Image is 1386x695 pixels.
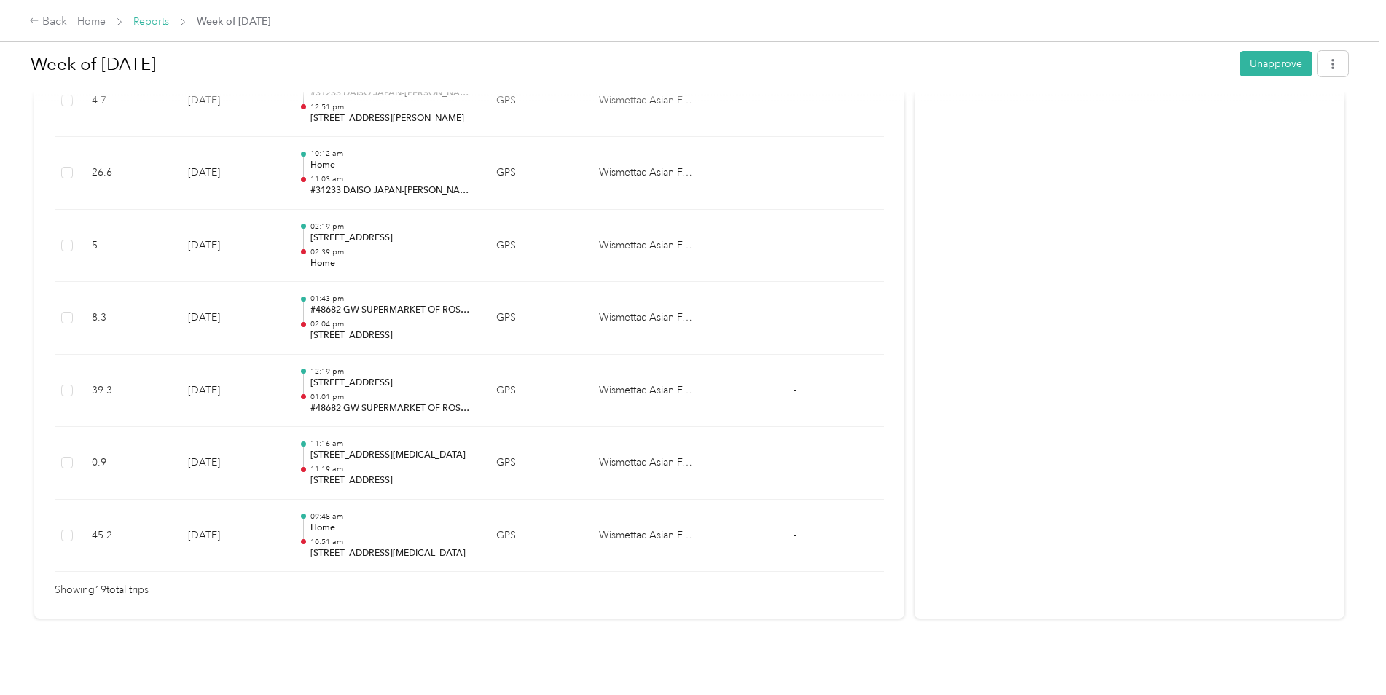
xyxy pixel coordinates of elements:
td: Wismettac Asian Foods [587,210,706,283]
p: 11:03 am [310,174,473,184]
p: [STREET_ADDRESS] [310,329,473,342]
span: - [794,94,796,106]
span: - [794,166,796,178]
td: GPS [485,282,587,355]
td: [DATE] [176,500,287,573]
td: 5 [80,210,176,283]
p: 02:19 pm [310,221,473,232]
td: [DATE] [176,355,287,428]
td: [DATE] [176,210,287,283]
span: - [794,239,796,251]
p: [STREET_ADDRESS] [310,474,473,487]
p: 11:19 am [310,464,473,474]
p: #31233 DAISO JAPAN-[PERSON_NAME] (DAISO [US_STATE] LLC) [310,184,473,197]
td: GPS [485,427,587,500]
p: 01:01 pm [310,392,473,402]
span: - [794,529,796,541]
p: [STREET_ADDRESS] [310,232,473,245]
p: 12:51 pm [310,102,473,112]
p: 10:51 am [310,537,473,547]
td: [DATE] [176,137,287,210]
h1: Week of August 25 2025 [31,47,1229,82]
p: Home [310,159,473,172]
span: - [794,456,796,468]
p: Home [310,257,473,270]
button: Unapprove [1240,51,1312,76]
p: 11:16 am [310,439,473,449]
iframe: Everlance-gr Chat Button Frame [1304,613,1386,695]
p: 10:12 am [310,149,473,159]
p: 01:43 pm [310,294,473,304]
p: Home [310,522,473,535]
td: 0.9 [80,427,176,500]
a: Home [77,15,106,28]
td: GPS [485,210,587,283]
span: Showing 19 total trips [55,582,149,598]
td: 26.6 [80,137,176,210]
td: Wismettac Asian Foods [587,355,706,428]
td: GPS [485,137,587,210]
td: Wismettac Asian Foods [587,500,706,573]
span: - [794,311,796,323]
span: - [794,384,796,396]
td: Wismettac Asian Foods [587,282,706,355]
p: 09:48 am [310,511,473,522]
a: Reports [133,15,169,28]
td: 45.2 [80,500,176,573]
p: #48682 GW SUPERMARKET OF ROSEMEAD INC [310,304,473,317]
td: GPS [485,355,587,428]
td: Wismettac Asian Foods [587,137,706,210]
div: Back [29,13,67,31]
span: Week of [DATE] [197,14,270,29]
td: [DATE] [176,427,287,500]
td: 39.3 [80,355,176,428]
td: Wismettac Asian Foods [587,427,706,500]
p: [STREET_ADDRESS][PERSON_NAME] [310,112,473,125]
td: GPS [485,500,587,573]
p: [STREET_ADDRESS] [310,377,473,390]
p: 02:39 pm [310,247,473,257]
p: [STREET_ADDRESS][MEDICAL_DATA] [310,449,473,462]
p: 12:19 pm [310,366,473,377]
p: 02:04 pm [310,319,473,329]
p: #48682 GW SUPERMARKET OF ROSEMEAD INC [310,402,473,415]
td: [DATE] [176,282,287,355]
p: [STREET_ADDRESS][MEDICAL_DATA] [310,547,473,560]
td: 8.3 [80,282,176,355]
